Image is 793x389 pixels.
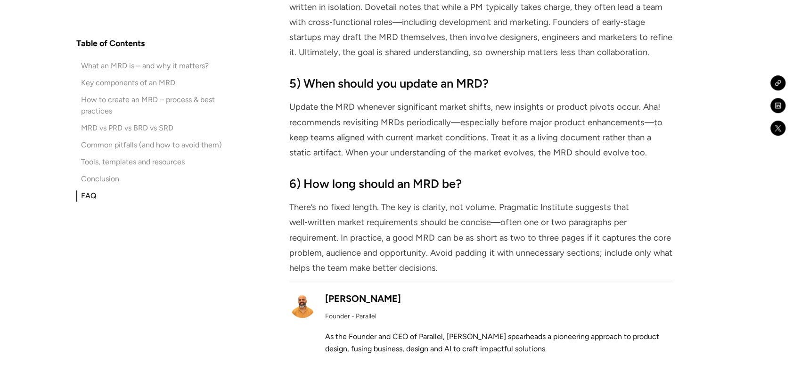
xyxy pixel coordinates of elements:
div: Tools, templates and resources [81,156,185,168]
p: As the Founder and CEO of Parallel, [PERSON_NAME] spearheads a pioneering approach to product des... [325,331,673,355]
a: Tools, templates and resources [76,156,225,168]
div: How to create an MRD – process & best practices [81,94,225,117]
div: Key components of an MRD [81,77,175,89]
p: Update the MRD whenever significant market shifts, new insights or product pivots occur. Aha! rec... [289,99,673,160]
a: Key components of an MRD [76,77,225,89]
div: [PERSON_NAME] [325,292,401,306]
strong: 6) How long should an MRD be? [289,177,462,191]
div: Founder - Parallel [325,311,376,321]
a: MRD vs PRD vs BRD vs SRD [76,122,225,134]
a: [PERSON_NAME]Founder - ParallelAs the Founder and CEO of Parallel, [PERSON_NAME] spearheads a pio... [289,282,673,355]
div: What an MRD is – and why it matters? [81,60,209,72]
div: MRD vs PRD vs BRD vs SRD [81,122,173,134]
p: There’s no fixed length. The key is clarity, not volume. Pragmatic Institute suggests that well‑w... [289,200,673,276]
a: What an MRD is – and why it matters? [76,60,225,72]
a: FAQ [76,190,225,202]
strong: 5) When should you update an MRD? [289,76,489,90]
a: How to create an MRD – process & best practices [76,94,225,117]
h4: Table of Contents [76,38,145,49]
div: FAQ [81,190,97,202]
div: Conclusion [81,173,119,185]
div: Common pitfalls (and how to avoid them) [81,139,222,151]
a: Conclusion [76,173,225,185]
a: Common pitfalls (and how to avoid them) [76,139,225,151]
img: What Is MRD? Complete Guide (2025) [289,292,316,318]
